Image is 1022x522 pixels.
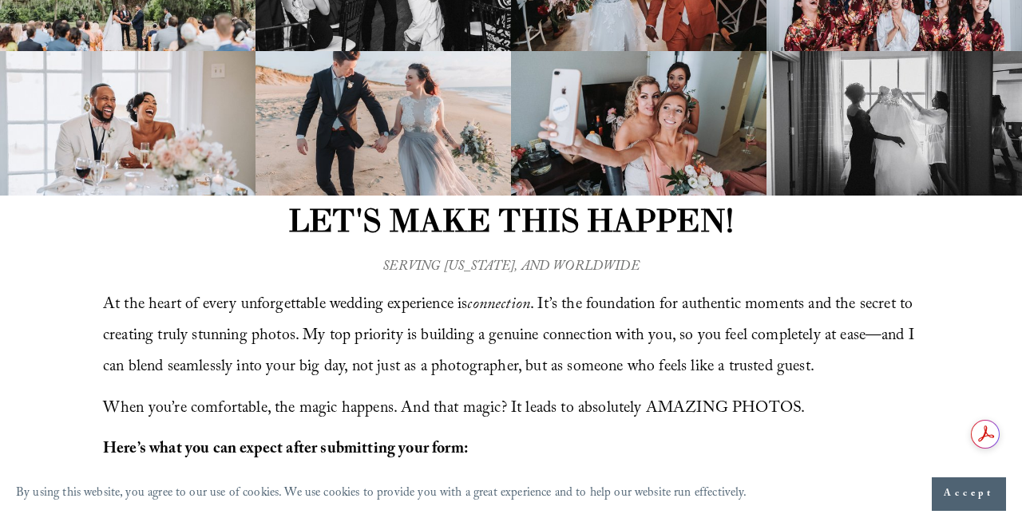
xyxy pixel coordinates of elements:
[103,292,918,382] span: At the heart of every unforgettable wedding experience is . It’s the foundation for authentic mom...
[103,396,805,423] span: When you’re comfortable, the magic happens. And that magic? It leads to absolutely AMAZING PHOTOS.
[16,482,747,506] p: By using this website, you agree to our use of cookies. We use cookies to provide you with a grea...
[766,51,1022,196] img: Two women holding up a wedding dress in front of a window, one in a dark dress and the other in a...
[467,292,530,319] em: connection
[382,256,639,279] em: SERVING [US_STATE], AND WORLDWIDE
[511,51,766,196] img: Three women taking a selfie in a room, dressed for a special occasion. The woman in front holds a...
[255,51,511,196] img: Wedding couple holding hands on a beach, dressed in formal attire.
[288,200,734,240] strong: LET'S MAKE THIS HAPPEN!
[103,437,469,464] strong: Here’s what you can expect after submitting your form:
[932,477,1006,511] button: Accept
[944,486,994,502] span: Accept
